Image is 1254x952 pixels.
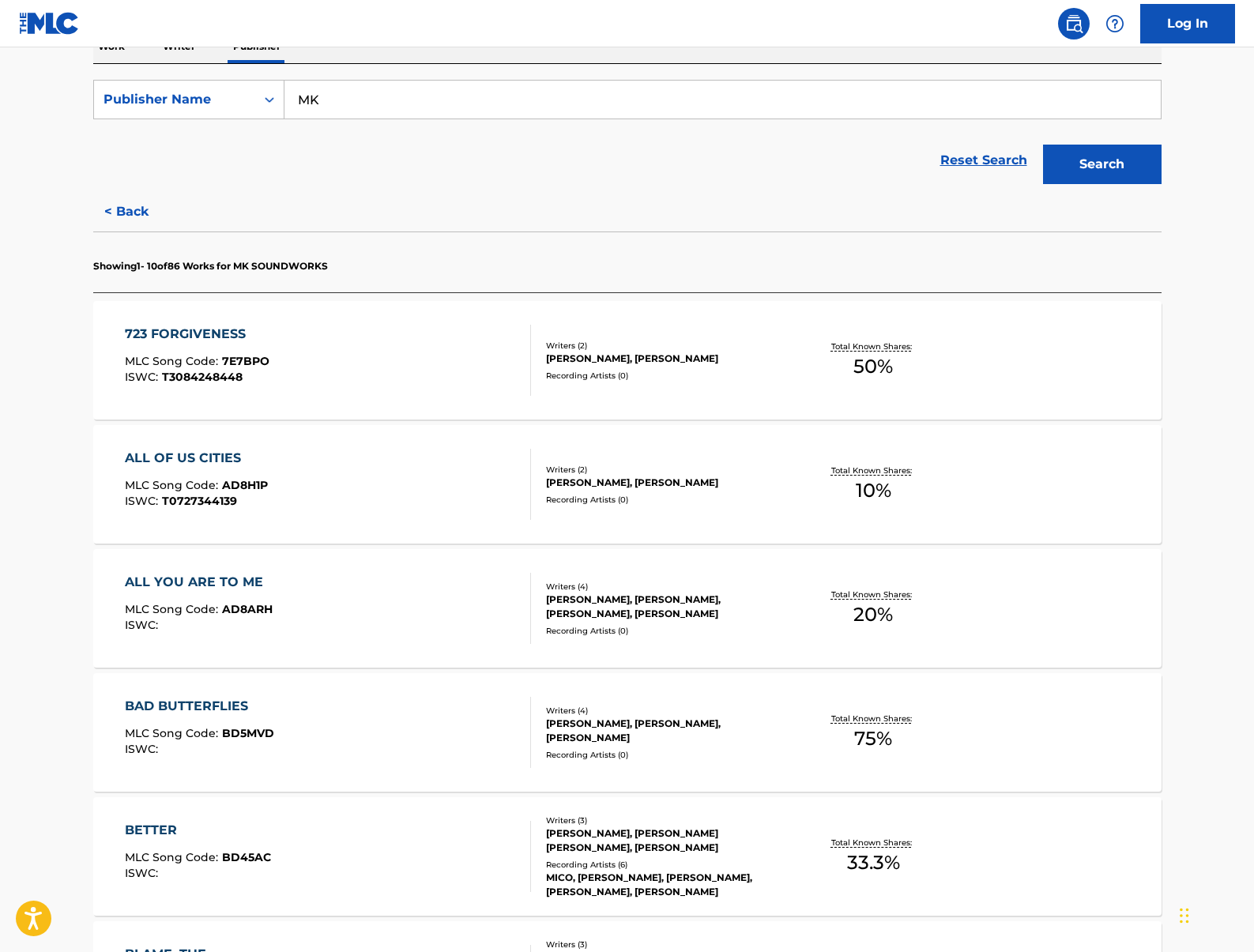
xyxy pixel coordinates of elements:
img: MLC Logo [19,12,80,35]
div: Drag [1180,892,1189,939]
div: Writers ( 2 ) [546,340,785,352]
span: MLC Song Code : [125,726,222,740]
img: search [1064,14,1083,33]
span: 10 % [856,476,891,505]
span: ISWC : [125,370,162,384]
p: Total Known Shares: [831,589,916,600]
span: T3084248448 [162,370,243,384]
div: Recording Artists ( 0 ) [546,370,785,382]
p: Total Known Shares: [831,713,916,724]
div: Writers ( 4 ) [546,581,785,593]
iframe: Chat Widget [1175,876,1254,952]
div: Writers ( 4 ) [546,705,785,717]
span: MLC Song Code : [125,478,222,492]
div: Recording Artists ( 0 ) [546,749,785,761]
div: Writers ( 3 ) [546,815,785,826]
span: AD8ARH [222,602,273,616]
div: [PERSON_NAME], [PERSON_NAME], [PERSON_NAME] [546,717,785,745]
a: ALL YOU ARE TO MEMLC Song Code:AD8ARHISWC:Writers (4)[PERSON_NAME], [PERSON_NAME], [PERSON_NAME],... [93,549,1162,668]
div: Recording Artists ( 6 ) [546,859,785,871]
div: [PERSON_NAME], [PERSON_NAME] [PERSON_NAME], [PERSON_NAME] [546,826,785,855]
span: 20 % [853,600,893,629]
span: BD45AC [222,850,271,864]
div: ALL YOU ARE TO ME [125,573,273,592]
a: 723 FORGIVENESSMLC Song Code:7E7BPOISWC:T3084248448Writers (2)[PERSON_NAME], [PERSON_NAME]Recordi... [93,301,1162,420]
button: Search [1043,145,1162,184]
div: [PERSON_NAME], [PERSON_NAME], [PERSON_NAME], [PERSON_NAME] [546,593,785,621]
a: Reset Search [932,143,1035,178]
div: [PERSON_NAME], [PERSON_NAME] [546,476,785,490]
span: 7E7BPO [222,354,269,368]
span: ISWC : [125,866,162,880]
a: BETTERMLC Song Code:BD45ACISWC:Writers (3)[PERSON_NAME], [PERSON_NAME] [PERSON_NAME], [PERSON_NAM... [93,797,1162,916]
p: Total Known Shares: [831,837,916,849]
span: 50 % [853,352,893,381]
div: 723 FORGIVENESS [125,325,269,344]
a: Log In [1140,4,1235,43]
button: < Back [93,192,188,231]
span: MLC Song Code : [125,354,222,368]
span: ISWC : [125,618,162,632]
span: MLC Song Code : [125,602,222,616]
span: ISWC : [125,494,162,508]
img: help [1105,14,1124,33]
a: ALL OF US CITIESMLC Song Code:AD8H1PISWC:T0727344139Writers (2)[PERSON_NAME], [PERSON_NAME]Record... [93,425,1162,544]
span: T0727344139 [162,494,237,508]
div: BETTER [125,821,271,840]
span: MLC Song Code : [125,850,222,864]
p: Showing 1 - 10 of 86 Works for MK SOUNDWORKS [93,259,328,273]
div: MICO, [PERSON_NAME], [PERSON_NAME], [PERSON_NAME], [PERSON_NAME] [546,871,785,899]
div: Publisher Name [104,90,246,109]
div: Writers ( 3 ) [546,939,785,950]
div: Help [1099,8,1131,40]
form: Search Form [93,80,1162,192]
div: ALL OF US CITIES [125,449,268,468]
span: AD8H1P [222,478,268,492]
span: 75 % [854,724,892,753]
span: BD5MVD [222,726,274,740]
div: Writers ( 2 ) [546,464,785,476]
span: ISWC : [125,742,162,756]
div: [PERSON_NAME], [PERSON_NAME] [546,352,785,366]
span: 33.3 % [847,849,900,877]
a: BAD BUTTERFLIESMLC Song Code:BD5MVDISWC:Writers (4)[PERSON_NAME], [PERSON_NAME], [PERSON_NAME]Rec... [93,673,1162,792]
div: Recording Artists ( 0 ) [546,494,785,506]
div: Recording Artists ( 0 ) [546,625,785,637]
a: Public Search [1058,8,1090,40]
p: Total Known Shares: [831,465,916,476]
div: BAD BUTTERFLIES [125,697,274,716]
p: Total Known Shares: [831,341,916,352]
